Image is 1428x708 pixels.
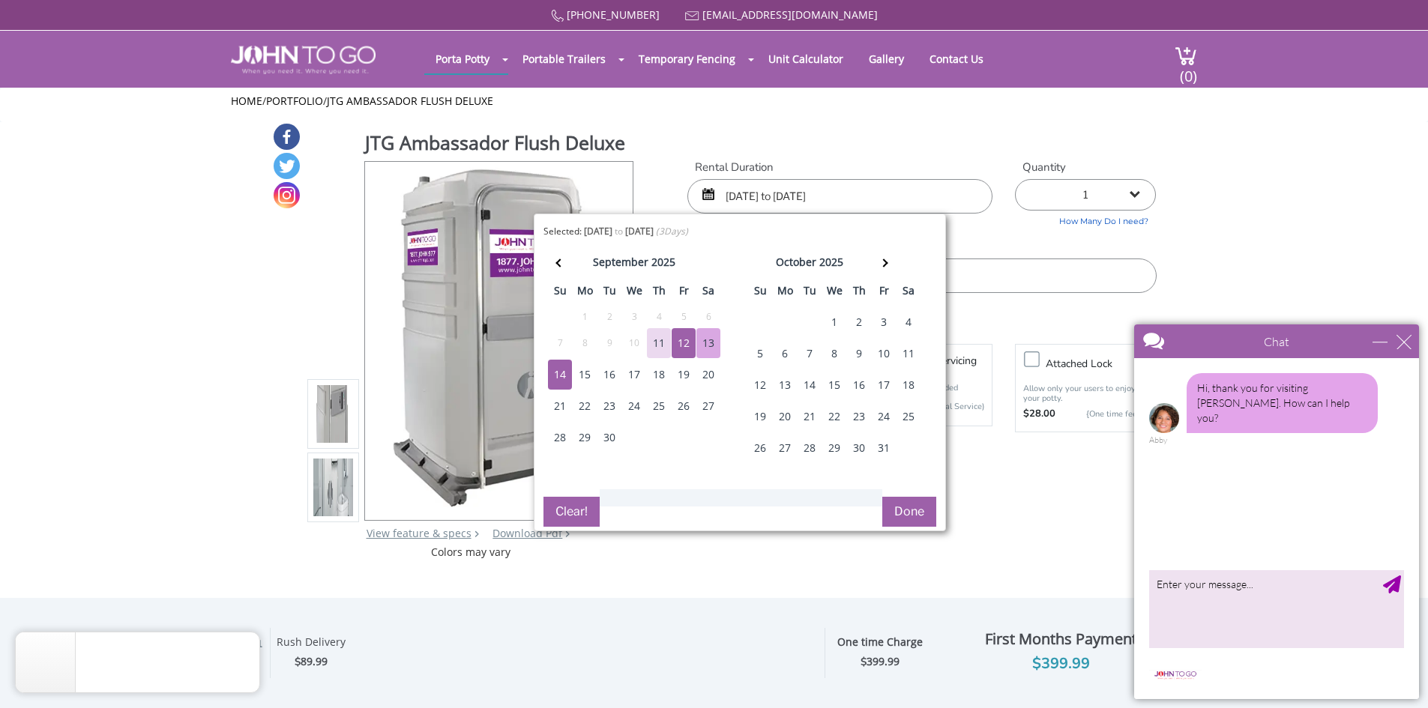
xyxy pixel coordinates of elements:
[798,339,822,369] div: 7
[1015,211,1156,228] a: How Many Do I need?
[597,335,621,351] div: 9
[748,339,772,369] div: 5
[872,339,896,369] div: 10
[548,279,573,306] th: su
[385,162,613,515] img: Product
[773,402,797,432] div: 20
[647,309,671,325] div: 4
[622,360,646,390] div: 17
[231,94,1197,109] ul: / /
[367,526,472,540] a: View feature & specs
[1023,407,1055,422] strong: $28.00
[647,279,672,306] th: th
[847,279,872,306] th: th
[573,309,597,325] div: 1
[748,370,772,400] div: 12
[548,391,572,421] div: 21
[696,279,721,306] th: sa
[597,309,621,325] div: 2
[597,423,621,453] div: 30
[1046,354,1163,373] h3: Attached lock
[872,433,896,463] div: 31
[773,279,798,306] th: mo
[687,160,992,175] label: Rental Duration
[573,279,597,306] th: mo
[672,391,696,421] div: 26
[672,328,696,358] div: 12
[551,10,564,22] img: Call
[696,309,720,325] div: 6
[822,402,846,432] div: 22
[647,360,671,390] div: 18
[584,225,612,237] b: [DATE]
[277,635,346,653] div: Rush Delivery
[773,370,797,400] div: 13
[475,530,479,537] img: right arrow icon
[798,433,822,463] div: 28
[819,252,843,273] div: 2025
[656,225,688,237] i: ( Days)
[651,252,675,273] div: 2025
[847,307,871,337] div: 2
[573,335,597,351] div: 8
[543,497,600,527] button: Clear!
[822,339,846,369] div: 8
[776,252,816,273] div: october
[327,94,493,108] a: JTG Ambassador Flush Deluxe
[313,237,354,590] img: Product
[687,179,992,214] input: Start date | End date
[622,391,646,421] div: 24
[798,370,822,400] div: 14
[897,307,921,337] div: 4
[307,545,635,560] div: Colors may vary
[748,279,773,306] th: su
[872,370,896,400] div: 17
[597,279,622,306] th: tu
[647,328,671,358] div: 11
[511,44,617,73] a: Portable Trailers
[231,46,376,74] img: JOHN to go
[748,433,772,463] div: 26
[672,279,696,306] th: fr
[274,182,300,208] a: Instagram
[313,311,354,664] img: Product
[365,130,635,160] h1: JTG Ambassador Flush Deluxe
[548,360,572,390] div: 14
[573,360,597,390] div: 15
[897,279,921,306] th: sa
[274,153,300,179] a: Twitter
[847,402,871,432] div: 23
[861,655,900,669] strong: $
[696,360,720,390] div: 20
[798,279,822,306] th: tu
[627,44,747,73] a: Temporary Fencing
[593,252,648,273] div: september
[897,402,921,432] div: 25
[567,7,660,22] a: [PHONE_NUMBER]
[847,339,871,369] div: 9
[548,335,572,351] div: 7
[1179,54,1197,86] span: (0)
[773,339,797,369] div: 6
[573,423,597,453] div: 29
[1175,46,1197,66] img: cart a
[757,44,855,73] a: Unit Calculator
[685,11,699,21] img: Mail
[872,279,897,306] th: fr
[266,94,323,108] a: Portfolio
[1063,407,1140,422] p: {One time fee}
[882,497,936,527] button: Done
[625,225,654,237] b: [DATE]
[847,433,871,463] div: 30
[622,335,646,351] div: 10
[867,654,900,668] span: 399.99
[748,402,772,432] div: 19
[622,309,646,325] div: 3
